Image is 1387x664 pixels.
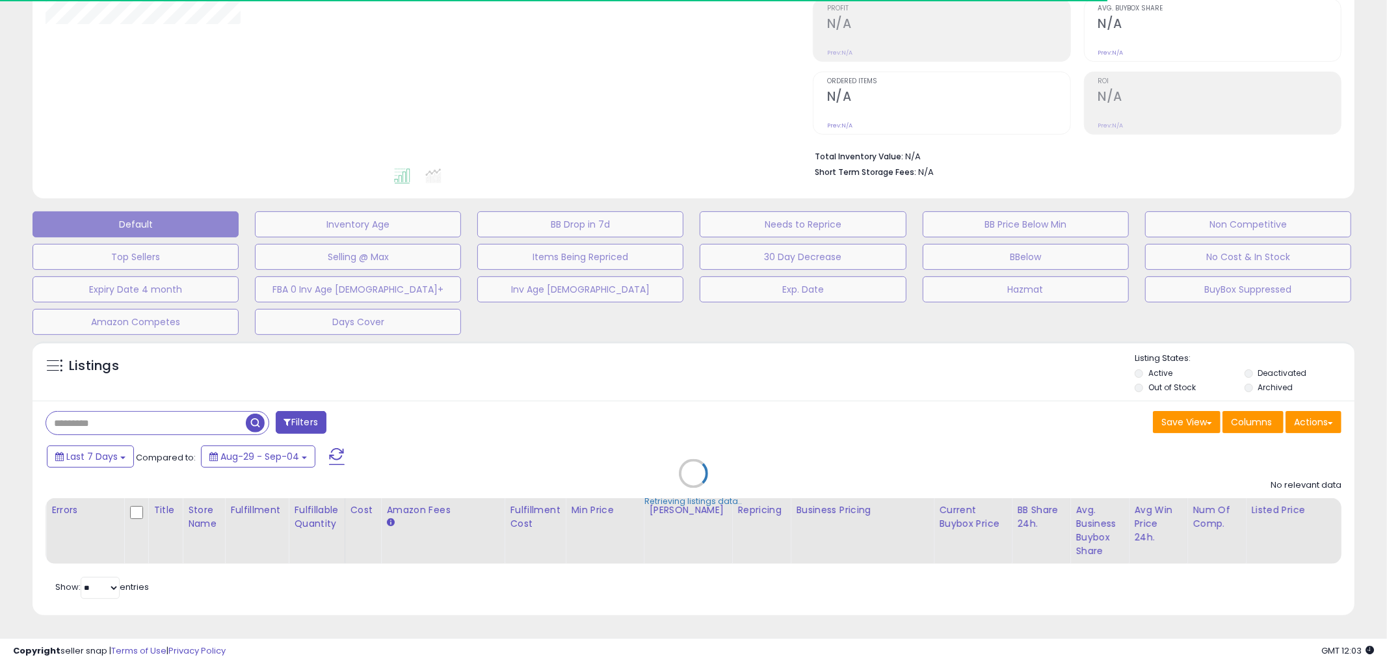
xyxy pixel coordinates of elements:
[1098,16,1341,34] h2: N/A
[923,211,1129,237] button: BB Price Below Min
[477,211,683,237] button: BB Drop in 7d
[827,16,1070,34] h2: N/A
[255,276,461,302] button: FBA 0 Inv Age [DEMOGRAPHIC_DATA]+
[255,309,461,335] button: Days Cover
[815,148,1332,163] li: N/A
[1145,276,1351,302] button: BuyBox Suppressed
[111,644,166,657] a: Terms of Use
[33,276,239,302] button: Expiry Date 4 month
[827,78,1070,85] span: Ordered Items
[33,211,239,237] button: Default
[827,122,852,129] small: Prev: N/A
[923,276,1129,302] button: Hazmat
[13,645,226,657] div: seller snap | |
[827,49,852,57] small: Prev: N/A
[33,244,239,270] button: Top Sellers
[255,211,461,237] button: Inventory Age
[827,89,1070,107] h2: N/A
[1321,644,1374,657] span: 2025-09-12 12:03 GMT
[918,166,934,178] span: N/A
[815,151,903,162] b: Total Inventory Value:
[923,244,1129,270] button: BBelow
[700,276,906,302] button: Exp. Date
[1098,5,1341,12] span: Avg. Buybox Share
[1098,89,1341,107] h2: N/A
[1098,78,1341,85] span: ROI
[1145,244,1351,270] button: No Cost & In Stock
[827,5,1070,12] span: Profit
[815,166,916,178] b: Short Term Storage Fees:
[33,309,239,335] button: Amazon Competes
[1098,122,1124,129] small: Prev: N/A
[168,644,226,657] a: Privacy Policy
[477,244,683,270] button: Items Being Repriced
[1145,211,1351,237] button: Non Competitive
[700,244,906,270] button: 30 Day Decrease
[13,644,60,657] strong: Copyright
[477,276,683,302] button: Inv Age [DEMOGRAPHIC_DATA]
[255,244,461,270] button: Selling @ Max
[645,496,743,508] div: Retrieving listings data..
[1098,49,1124,57] small: Prev: N/A
[700,211,906,237] button: Needs to Reprice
